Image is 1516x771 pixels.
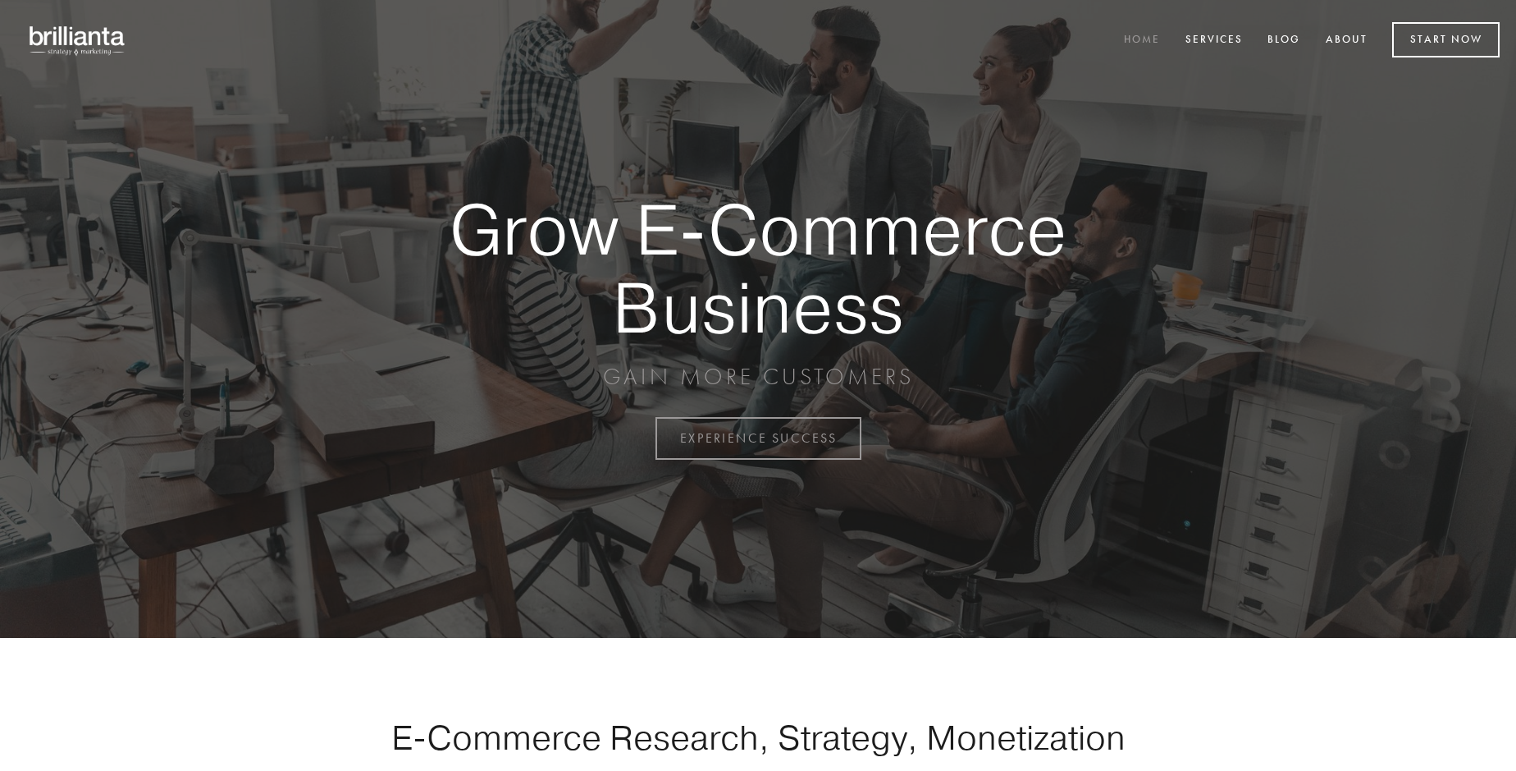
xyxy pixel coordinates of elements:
strong: Grow E-Commerce Business [392,190,1124,346]
a: About [1315,27,1378,54]
a: Home [1113,27,1171,54]
img: brillianta - research, strategy, marketing [16,16,139,64]
p: GAIN MORE CUSTOMERS [392,362,1124,392]
a: Blog [1257,27,1311,54]
a: Start Now [1392,22,1500,57]
a: Services [1175,27,1253,54]
a: EXPERIENCE SUCCESS [655,417,861,460]
h1: E-Commerce Research, Strategy, Monetization [340,717,1176,758]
